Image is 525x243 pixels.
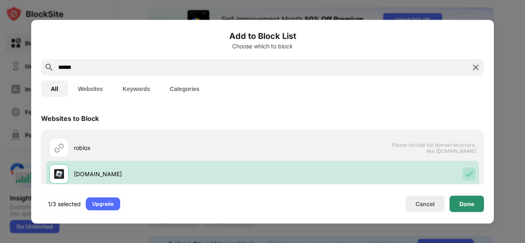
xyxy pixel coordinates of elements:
[54,143,64,152] img: url.svg
[471,62,481,72] img: search-close
[41,30,484,42] h6: Add to Block List
[415,200,435,207] div: Cancel
[41,114,99,122] div: Websites to Block
[74,170,262,178] div: [DOMAIN_NAME]
[113,80,160,97] button: Keywords
[41,43,484,49] div: Choose which to block
[41,80,68,97] button: All
[459,200,474,207] div: Done
[160,80,209,97] button: Categories
[48,200,81,208] div: 1/3 selected
[92,200,114,208] div: Upgrade
[74,143,262,152] div: roblox
[68,80,113,97] button: Websites
[44,62,54,72] img: search.svg
[391,141,476,154] span: Please include full domain structure, like [DOMAIN_NAME]
[54,169,64,179] img: favicons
